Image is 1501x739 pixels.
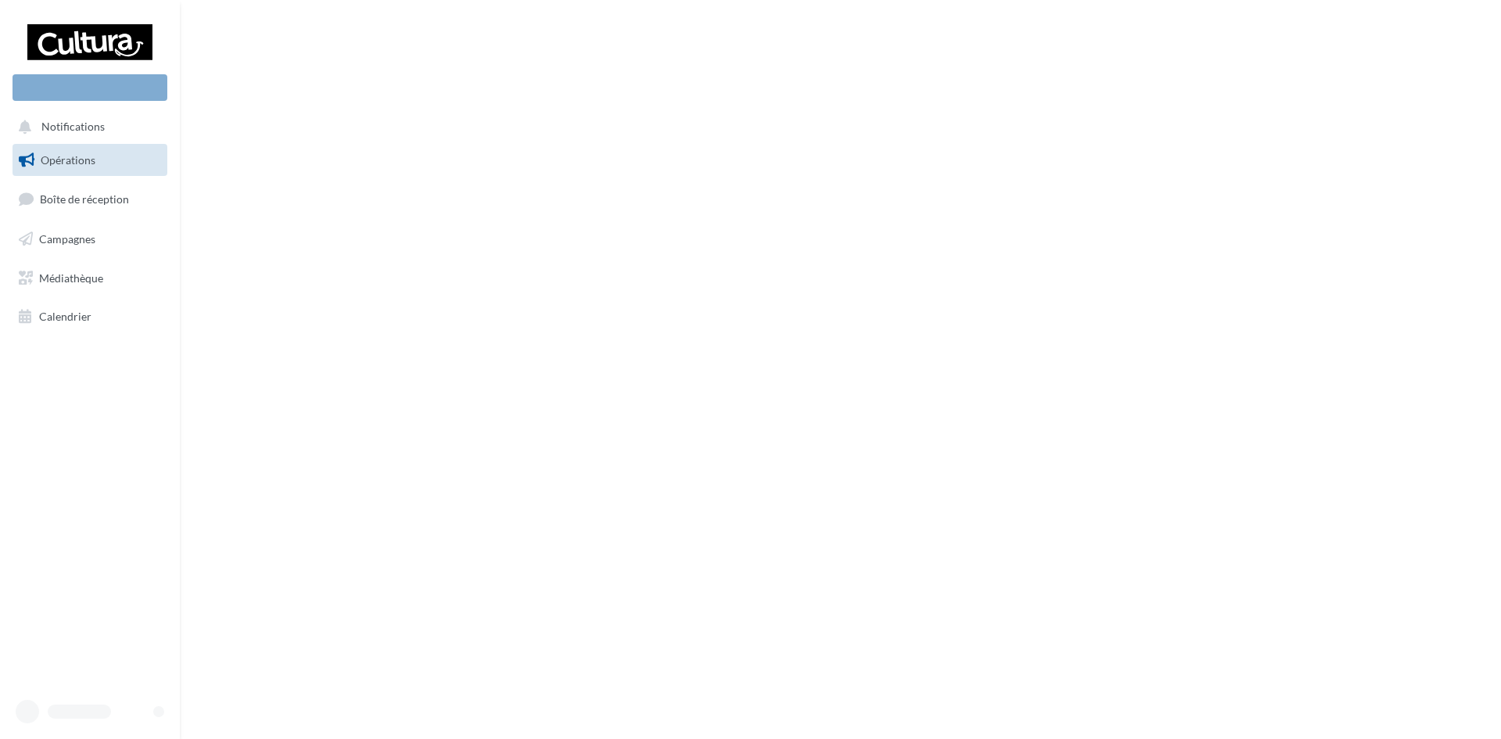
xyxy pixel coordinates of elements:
a: Calendrier [9,300,170,333]
a: Médiathèque [9,262,170,295]
span: Calendrier [39,310,91,323]
a: Campagnes [9,223,170,256]
a: Opérations [9,144,170,177]
span: Campagnes [39,232,95,246]
span: Notifications [41,120,105,134]
span: Boîte de réception [40,192,129,206]
span: Opérations [41,153,95,167]
span: Médiathèque [39,271,103,284]
div: Nouvelle campagne [13,74,167,101]
a: Boîte de réception [9,182,170,216]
